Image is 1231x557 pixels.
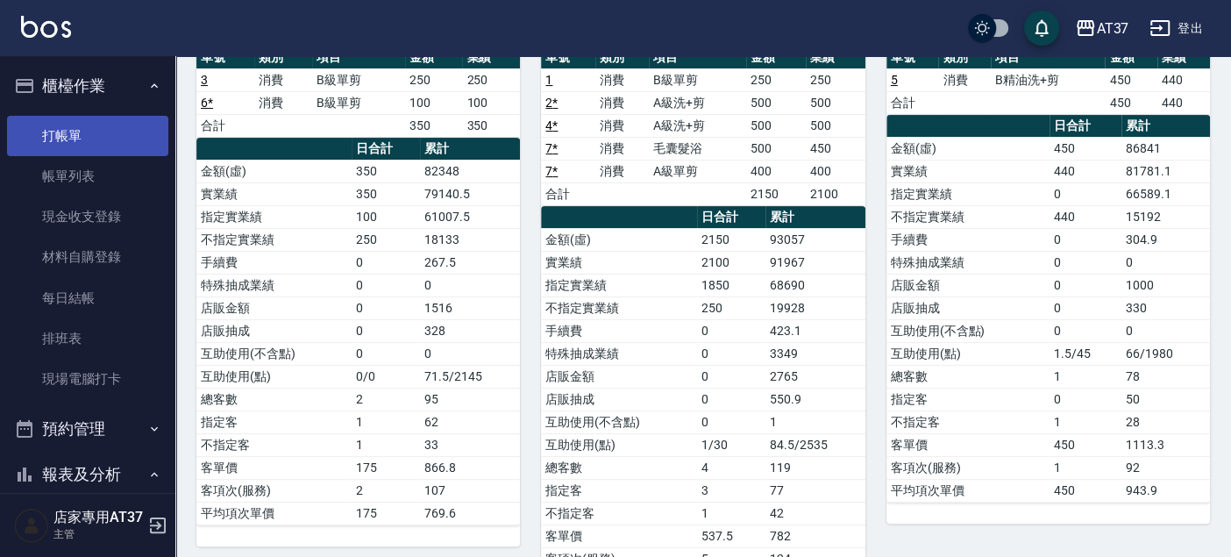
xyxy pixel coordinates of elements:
th: 單號 [541,46,594,69]
td: 金額(虛) [196,160,352,182]
p: 主管 [53,526,143,542]
td: 50 [1121,388,1210,411]
a: 帳單列表 [7,156,168,196]
td: 100 [462,91,520,114]
th: 日合計 [697,206,765,229]
td: 350 [352,160,420,182]
td: 423.1 [765,319,865,342]
td: 1 [1050,365,1121,388]
td: 77 [765,479,865,502]
td: 68690 [765,274,865,296]
td: 0 [1050,251,1121,274]
td: 0 [1121,251,1210,274]
td: 0 [1050,228,1121,251]
td: 店販抽成 [886,296,1050,319]
td: 1 [765,411,865,433]
td: 0 [352,319,420,342]
td: 86841 [1121,137,1210,160]
td: 328 [420,319,520,342]
td: 250 [806,68,865,91]
td: 2765 [765,365,865,388]
td: 實業績 [886,160,1050,182]
td: 0 [1050,296,1121,319]
td: B級單剪 [312,68,405,91]
td: 不指定實業績 [196,228,352,251]
td: 0 [697,342,765,365]
td: 0 [1050,319,1121,342]
td: 互助使用(點) [196,365,352,388]
th: 金額 [746,46,806,69]
td: 769.6 [420,502,520,525]
td: 450 [806,137,865,160]
td: 440 [1050,160,1121,182]
td: 175 [352,502,420,525]
td: 66/1980 [1121,342,1210,365]
td: 0 [352,296,420,319]
td: 943.9 [1121,479,1210,502]
th: 項目 [312,46,405,69]
td: 500 [746,91,806,114]
td: 2150 [746,182,806,205]
td: 250 [746,68,806,91]
td: 500 [746,137,806,160]
td: 19928 [765,296,865,319]
td: 92 [1121,456,1210,479]
td: 440 [1050,205,1121,228]
td: 100 [352,205,420,228]
td: 119 [765,456,865,479]
th: 日合計 [352,138,420,161]
td: 合計 [196,114,254,137]
td: 15192 [1121,205,1210,228]
td: 互助使用(不含點) [886,319,1050,342]
td: 350 [352,182,420,205]
td: 0 [1050,182,1121,205]
td: 250 [352,228,420,251]
td: 450 [1050,479,1121,502]
button: 報表及分析 [7,452,168,497]
td: 消費 [254,68,312,91]
a: 3 [201,73,208,87]
td: 不指定客 [886,411,1050,433]
td: 2100 [697,251,765,274]
td: 866.8 [420,456,520,479]
button: save [1024,11,1059,46]
td: 304.9 [1121,228,1210,251]
td: 0 [697,319,765,342]
td: 指定客 [196,411,352,433]
td: 平均項次單價 [196,502,352,525]
td: 61007.5 [420,205,520,228]
a: 現金收支登錄 [7,196,168,237]
td: 500 [806,91,865,114]
td: 手續費 [196,251,352,274]
td: A級單剪 [649,160,746,182]
td: 金額(虛) [541,228,696,251]
div: AT37 [1096,18,1128,39]
td: 350 [405,114,463,137]
td: 175 [352,456,420,479]
td: B級單剪 [649,68,746,91]
th: 項目 [991,46,1105,69]
td: 指定客 [886,388,1050,411]
th: 業績 [806,46,865,69]
td: 2 [352,479,420,502]
td: 400 [806,160,865,182]
td: 消費 [595,68,649,91]
td: 450 [1050,433,1121,456]
td: 3349 [765,342,865,365]
th: 類別 [938,46,991,69]
td: 指定實業績 [196,205,352,228]
td: 82348 [420,160,520,182]
td: 18133 [420,228,520,251]
td: 100 [405,91,463,114]
table: a dense table [196,46,520,138]
td: 不指定實業績 [541,296,696,319]
td: 450 [1105,91,1157,114]
a: 1 [545,73,552,87]
th: 日合計 [1050,115,1121,138]
td: 總客數 [541,456,696,479]
button: 預約管理 [7,406,168,452]
td: 4 [697,456,765,479]
th: 累計 [420,138,520,161]
td: B級單剪 [312,91,405,114]
td: 0/0 [352,365,420,388]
